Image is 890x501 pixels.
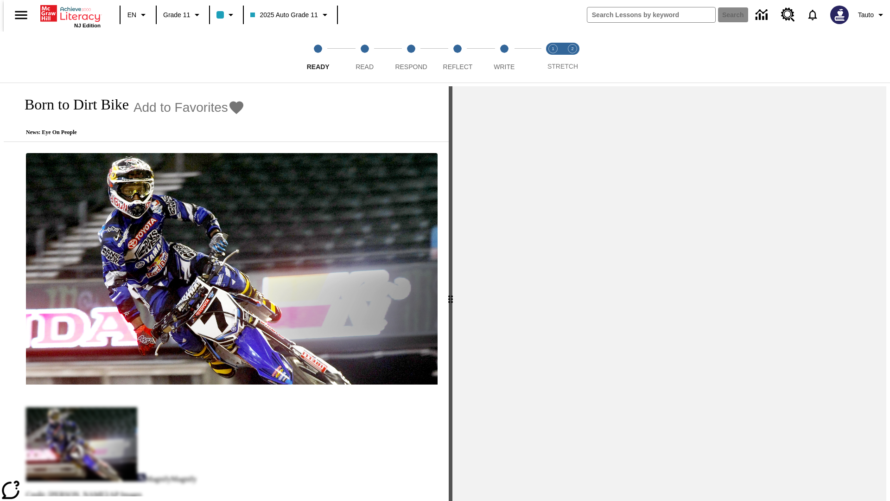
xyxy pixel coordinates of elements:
button: Language: EN, Select a language [123,6,153,23]
button: Select a new avatar [825,3,854,27]
span: Ready [307,63,330,71]
button: Respond step 3 of 5 [384,32,438,83]
button: Write step 5 of 5 [477,32,531,83]
span: Tauto [858,10,874,20]
button: Class: 2025 Auto Grade 11, Select your class [247,6,334,23]
h1: Born to Dirt Bike [15,96,129,113]
img: Motocross racer James Stewart flies through the air on his dirt bike. [26,153,438,385]
button: Class color is light blue. Change class color [213,6,240,23]
div: Press Enter or Spacebar and then press right and left arrow keys to move the slider [449,86,452,501]
span: STRETCH [547,63,578,70]
a: Resource Center, Will open in new tab [776,2,801,27]
button: Grade: Grade 11, Select a grade [159,6,206,23]
div: Home [40,3,101,28]
input: search field [587,7,715,22]
a: Data Center [750,2,776,28]
text: 1 [552,46,554,51]
text: 2 [571,46,573,51]
span: Add to Favorites [133,100,228,115]
button: Open side menu [7,1,35,29]
span: Write [494,63,515,71]
div: activity [452,86,886,501]
p: News: Eye On People [15,129,245,136]
span: EN [127,10,136,20]
button: Ready step 1 of 5 [291,32,345,83]
button: Reflect step 4 of 5 [431,32,484,83]
span: Reflect [443,63,473,71]
button: Read step 2 of 5 [337,32,391,83]
button: Add to Favorites - Born to Dirt Bike [133,99,245,116]
button: Stretch Respond step 2 of 2 [559,32,586,83]
div: reading [4,86,449,496]
span: 2025 Auto Grade 11 [250,10,318,20]
a: Notifications [801,3,825,27]
span: Read [356,63,374,71]
button: Profile/Settings [854,6,890,23]
span: Respond [395,63,427,71]
span: NJ Edition [74,23,101,28]
button: Stretch Read step 1 of 2 [540,32,566,83]
img: Avatar [830,6,849,24]
span: Grade 11 [163,10,190,20]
